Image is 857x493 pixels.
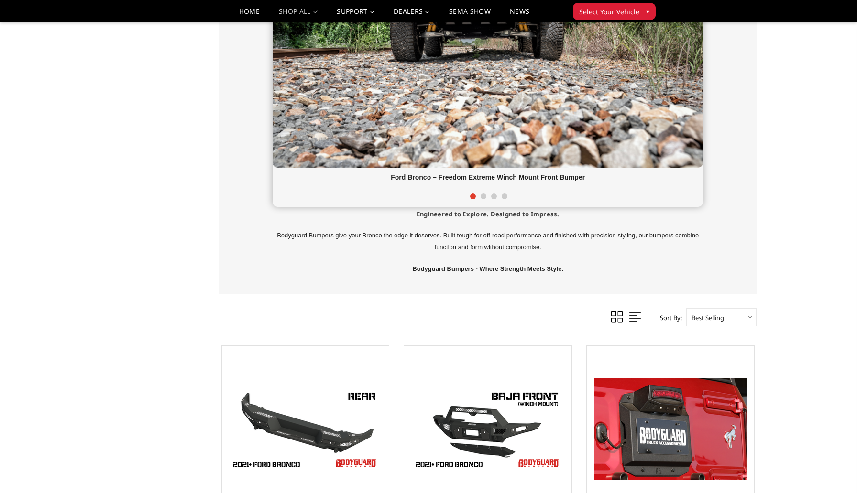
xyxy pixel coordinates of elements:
[277,232,699,251] span: Bodyguard Bumpers give your Bronco the edge it deserves. Built tough for off-road performance and...
[412,265,563,272] span: Bodyguard Bumpers - Where Strength Meets Style.
[337,8,374,22] a: Support
[279,8,318,22] a: shop all
[394,8,430,22] a: Dealers
[417,210,560,218] span: Engineered to Explore. Designed to Impress.
[655,311,682,325] label: Sort By:
[809,447,857,493] iframe: Chat Widget
[239,8,260,22] a: Home
[579,7,639,17] span: Select Your Vehicle
[594,378,747,480] img: Bronco Spare Tire Delete
[273,168,703,187] div: Ford Bronco – Freedom Extreme Winch Mount Front Bumper
[573,3,656,20] button: Select Your Vehicle
[510,8,529,22] a: News
[449,8,491,22] a: SEMA Show
[646,6,649,16] span: ▾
